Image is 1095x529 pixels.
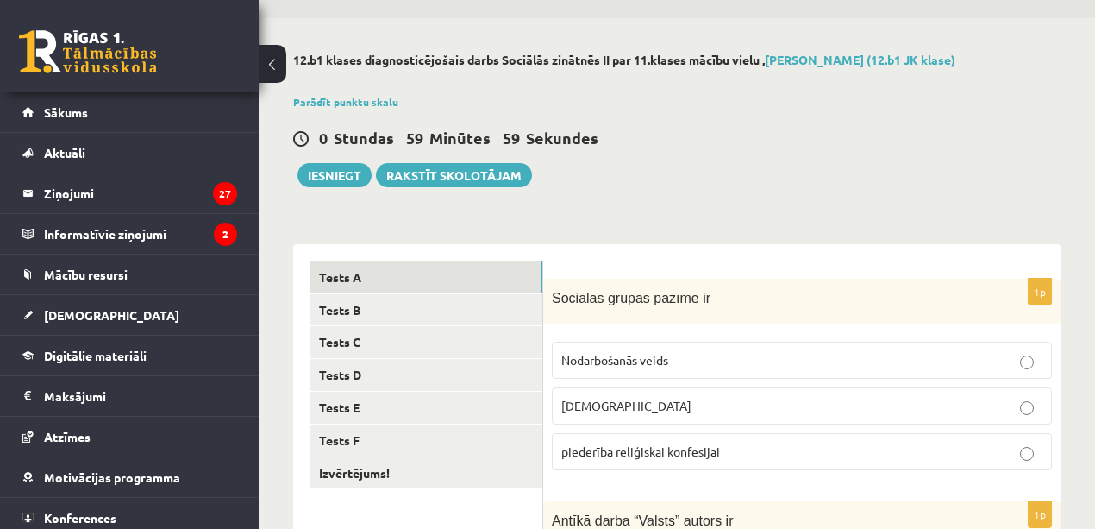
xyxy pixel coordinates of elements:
[310,326,542,358] a: Tests C
[22,295,237,335] a: [DEMOGRAPHIC_DATA]
[44,145,85,161] span: Aktuāli
[319,128,328,148] span: 0
[561,398,691,413] span: [DEMOGRAPHIC_DATA]
[406,128,423,148] span: 59
[765,52,955,67] a: [PERSON_NAME] (12.b1 JK klase)
[19,30,157,73] a: Rīgas 1. Tālmācības vidusskola
[44,267,128,282] span: Mācību resursi
[561,352,668,368] span: Nodarbošanās veids
[22,173,237,213] a: Ziņojumi27
[334,128,394,148] span: Stundas
[310,392,542,424] a: Tests E
[1020,447,1034,461] input: piederība reliģiskai konfesijai
[22,336,237,375] a: Digitālie materiāli
[22,133,237,173] a: Aktuāli
[376,163,532,187] a: Rakstīt skolotājam
[561,444,720,459] span: piederība reliģiskai konfesijai
[293,95,398,109] a: Parādīt punktu skalu
[552,291,710,305] span: Sociālas grupas pazīme ir
[526,128,598,148] span: Sekundes
[214,223,237,246] i: 2
[310,294,542,326] a: Tests B
[44,307,179,323] span: [DEMOGRAPHIC_DATA]
[1028,278,1052,305] p: 1p
[310,261,542,293] a: Tests A
[22,214,237,254] a: Informatīvie ziņojumi2
[213,182,237,205] i: 27
[44,214,237,254] legend: Informatīvie ziņojumi
[293,53,1061,67] h2: 12.b1 klases diagnosticējošais darbs Sociālās zinātnēs II par 11.klases mācību vielu ,
[22,457,237,497] a: Motivācijas programma
[1028,501,1052,528] p: 1p
[552,513,733,528] span: Antīkā darba “Valsts” autors ir
[44,104,88,120] span: Sākums
[44,510,116,526] span: Konferences
[22,255,237,294] a: Mācību resursi
[503,128,520,148] span: 59
[429,128,491,148] span: Minūtes
[22,92,237,132] a: Sākums
[44,348,147,363] span: Digitālie materiāli
[1020,356,1034,369] input: Nodarbošanās veids
[44,429,91,444] span: Atzīmes
[310,457,542,489] a: Izvērtējums!
[44,173,237,213] legend: Ziņojumi
[44,376,237,416] legend: Maksājumi
[22,417,237,457] a: Atzīmes
[22,376,237,416] a: Maksājumi
[310,359,542,391] a: Tests D
[44,469,180,485] span: Motivācijas programma
[310,425,542,457] a: Tests F
[297,163,372,187] button: Iesniegt
[1020,401,1034,415] input: [DEMOGRAPHIC_DATA]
